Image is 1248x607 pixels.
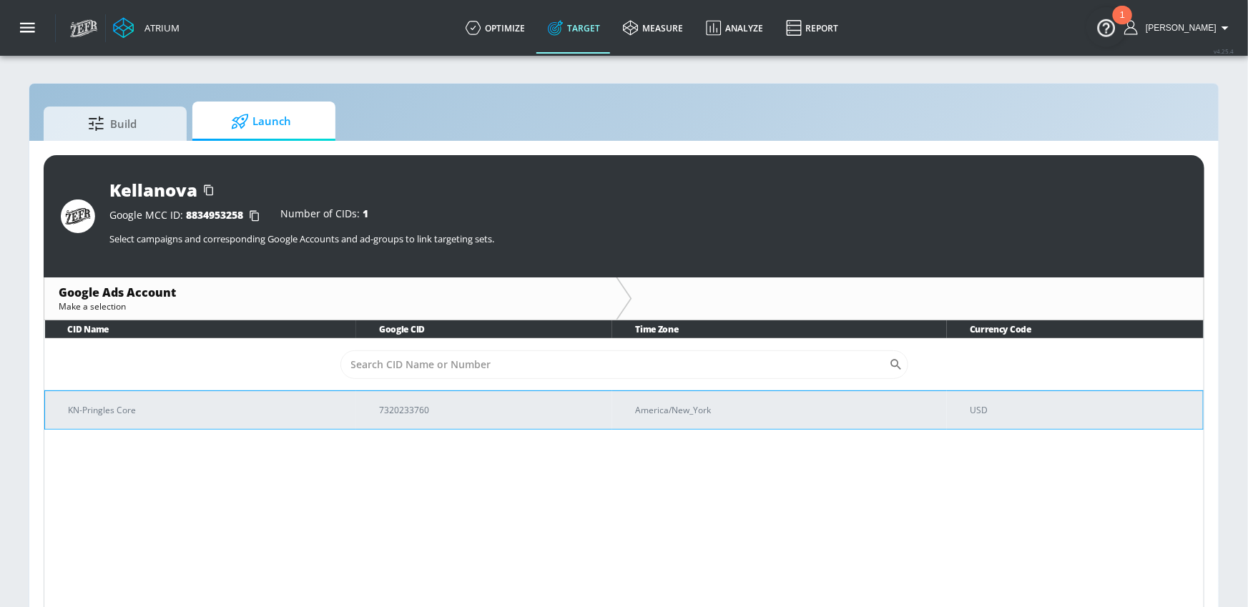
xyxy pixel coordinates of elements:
div: Kellanova [109,178,197,202]
a: Analyze [694,2,775,54]
a: optimize [454,2,536,54]
div: Google Ads Account [59,285,601,300]
p: 7320233760 [379,403,601,418]
p: America/New_York [635,403,935,418]
p: Select campaigns and corresponding Google Accounts and ad-groups to link targeting sets. [109,232,1187,245]
a: Atrium [113,17,180,39]
span: 1 [363,207,368,220]
div: Atrium [139,21,180,34]
span: Build [58,107,167,141]
span: v 4.25.4 [1214,47,1234,55]
button: [PERSON_NAME] [1124,19,1234,36]
th: Google CID [356,320,612,338]
a: Target [536,2,611,54]
p: USD [970,403,1192,418]
input: Search CID Name or Number [340,350,889,379]
button: Open Resource Center, 1 new notification [1086,7,1126,47]
span: 8834953258 [186,208,243,222]
div: 1 [1120,15,1125,34]
div: Google Ads AccountMake a selection [44,277,616,320]
div: Search CID Name or Number [340,350,908,379]
th: Currency Code [947,320,1204,338]
th: CID Name [45,320,357,338]
p: KN-Pringles Core [68,403,345,418]
span: login as: casey.cohen@zefr.com [1140,23,1217,33]
a: measure [611,2,694,54]
a: Report [775,2,850,54]
span: Launch [207,104,315,139]
div: Number of CIDs: [280,209,368,223]
div: Google MCC ID: [109,209,266,223]
div: Make a selection [59,300,601,312]
th: Time Zone [612,320,947,338]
